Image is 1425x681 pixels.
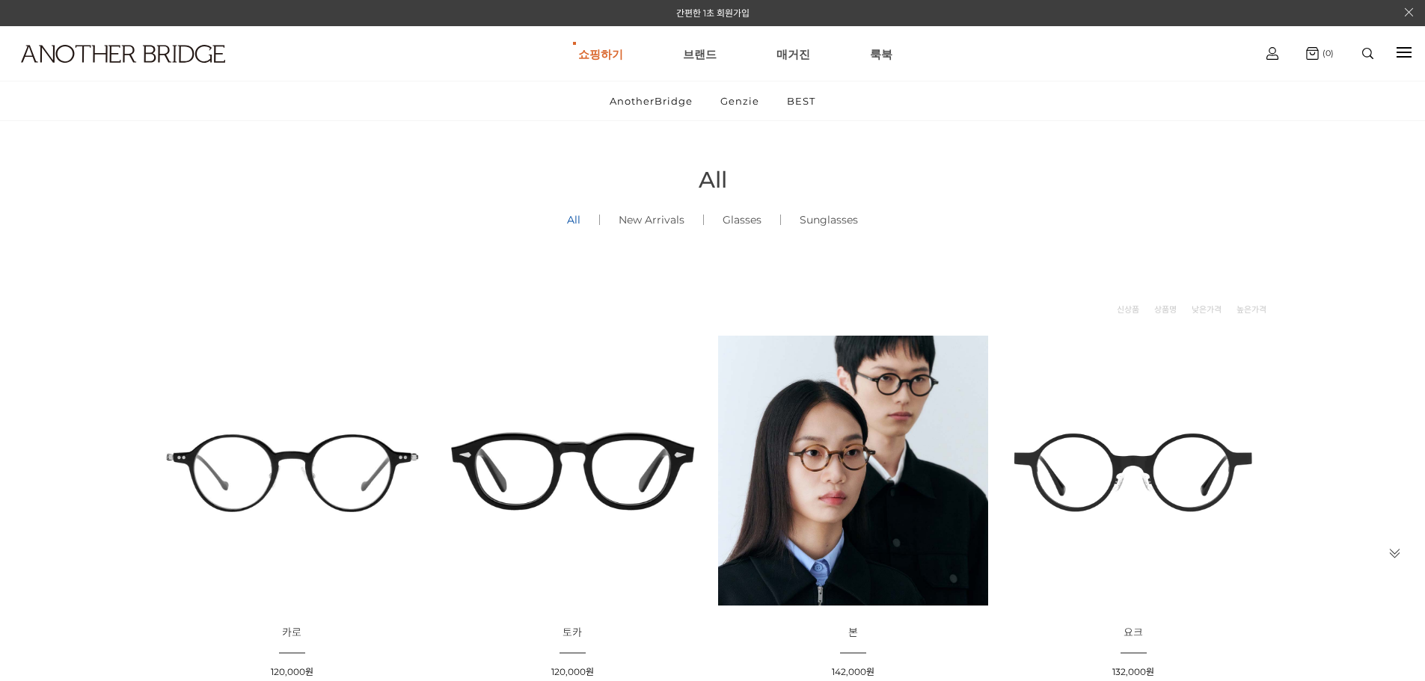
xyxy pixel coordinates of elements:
span: 요크 [1124,626,1143,639]
a: 본 [848,627,858,638]
a: 간편한 1초 회원가입 [676,7,750,19]
img: 토카 아세테이트 뿔테 안경 이미지 [438,336,708,605]
span: 142,000원 [832,666,874,677]
a: 토카 [563,627,582,638]
a: 상품명 [1154,302,1177,317]
a: Glasses [704,194,780,245]
span: 132,000원 [1112,666,1154,677]
span: 120,000원 [551,666,594,677]
span: 토카 [563,626,582,639]
a: 카로 [282,627,301,638]
a: 높은가격 [1236,302,1266,317]
img: search [1362,48,1373,59]
a: 쇼핑하기 [578,27,623,81]
img: 본 - 동그란 렌즈로 돋보이는 아세테이트 안경 이미지 [718,336,988,605]
a: New Arrivals [600,194,703,245]
span: All [699,166,727,194]
img: logo [21,45,225,63]
a: 매거진 [776,27,810,81]
img: 요크 글라스 - 트렌디한 디자인의 유니크한 안경 이미지 [999,336,1269,605]
a: (0) [1306,47,1334,60]
a: All [548,194,599,245]
span: 120,000원 [271,666,313,677]
span: (0) [1319,48,1334,58]
a: Sunglasses [781,194,877,245]
a: 룩북 [870,27,892,81]
a: Genzie [708,81,772,120]
a: 신상품 [1117,302,1139,317]
a: 낮은가격 [1192,302,1222,317]
img: cart [1266,47,1278,60]
a: 브랜드 [683,27,717,81]
a: BEST [774,81,828,120]
span: 카로 [282,626,301,639]
a: 요크 [1124,627,1143,638]
span: 본 [848,626,858,639]
a: logo [7,45,221,99]
img: 카로 - 감각적인 디자인의 패션 아이템 이미지 [157,336,427,605]
img: cart [1306,47,1319,60]
a: AnotherBridge [597,81,705,120]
